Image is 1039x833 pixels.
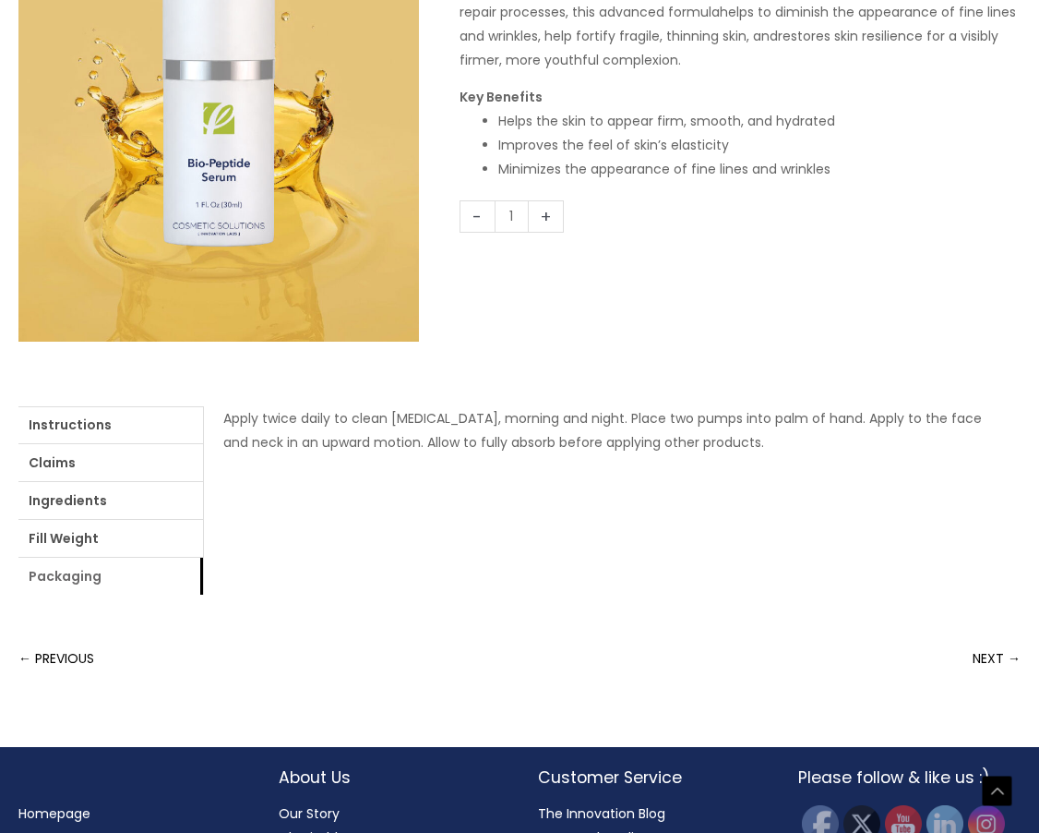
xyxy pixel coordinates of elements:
[18,482,203,519] a: Ingredients
[538,804,665,823] a: The Innovation Blog
[279,804,340,823] a: Our Story
[18,804,90,823] a: Homepage
[18,640,94,677] a: ← PREVIOUS
[460,3,1016,45] span: helps to diminish the appearance of fine lines and wrinkles, help fortify fragile, thinning skin,...
[18,444,203,481] a: Claims
[498,133,1021,157] li: Improves the feel of skin’s elasticity
[538,766,761,790] h2: Customer Service
[495,200,529,233] input: Product quantity
[498,157,1021,181] li: Minimizes the appearance of fine lines and wrinkles
[279,766,502,790] h2: About Us
[798,766,1021,790] h2: Please follow & like us :)
[18,558,203,595] a: Packaging
[460,200,495,233] a: -
[223,406,1001,454] p: Apply twice daily to clean [MEDICAL_DATA], morning and night. Place two pumps into palm of hand. ...
[18,520,203,557] a: Fill Weight
[529,200,564,233] a: +
[460,88,543,106] strong: Key Benefits
[18,406,203,443] a: Instructions
[18,802,242,826] nav: Menu
[973,640,1021,677] a: NEXT →
[498,109,1021,133] li: Helps the skin to appear firm, smooth, and hydrated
